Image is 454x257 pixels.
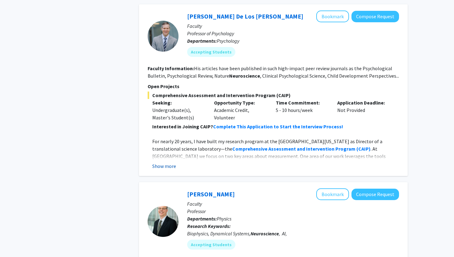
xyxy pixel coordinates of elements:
[333,99,394,121] div: Not Provided
[187,230,399,237] div: Biophysics, Dynamical Systems, , AI,
[271,99,333,121] div: 5 - 10 hours/week
[148,65,399,79] fg-read-more: His articles have been published in such high-impact peer review journals as the Psychological Bu...
[276,99,328,106] p: Time Commitment:
[187,190,235,198] a: [PERSON_NAME]
[152,138,399,249] p: For nearly 20 years, I have built my research program at the [GEOGRAPHIC_DATA][US_STATE] as Direc...
[148,92,399,99] span: Comprehensive Assessment and Intervention Program (CAIP)
[187,240,235,250] mat-chip: Accepting Students
[232,146,355,152] strong: Comprehensive Assessment and Intervention Program
[187,30,399,37] p: Professor of Psychology
[217,216,231,222] span: Physics
[232,146,371,152] a: Comprehensive Assessment and Intervention Program (CAIP)
[214,99,267,106] p: Opportunity Type:
[351,189,399,200] button: Compose Request to Wolfgang Losert
[316,188,349,200] button: Add Wolfgang Losert to Bookmarks
[152,99,205,106] p: Seeking:
[213,123,343,130] a: Complete This Application to Start the Interview Process!
[187,208,399,215] p: Professor
[229,73,260,79] b: Neuroscience
[351,11,399,22] button: Compose Request to Andres De Los Reyes
[187,22,399,30] p: Faculty
[187,223,231,229] b: Research Keywords:
[356,146,371,152] strong: (CAIP)
[5,229,26,252] iframe: Chat
[187,216,217,222] b: Departments:
[152,106,205,121] div: Undergraduate(s), Master's Student(s)
[250,230,279,237] b: Neuroscience
[148,83,399,90] p: Open Projects
[152,123,213,130] strong: Interested in Joining CAIP?
[209,99,271,121] div: Academic Credit, Volunteer
[316,11,349,22] button: Add Andres De Los Reyes to Bookmarks
[187,200,399,208] p: Faculty
[187,47,235,57] mat-chip: Accepting Students
[337,99,390,106] p: Application Deadline:
[187,38,217,44] b: Departments:
[152,162,176,170] button: Show more
[187,12,303,20] a: [PERSON_NAME] De Los [PERSON_NAME]
[217,38,239,44] span: Psychology
[148,65,194,71] b: Faculty Information:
